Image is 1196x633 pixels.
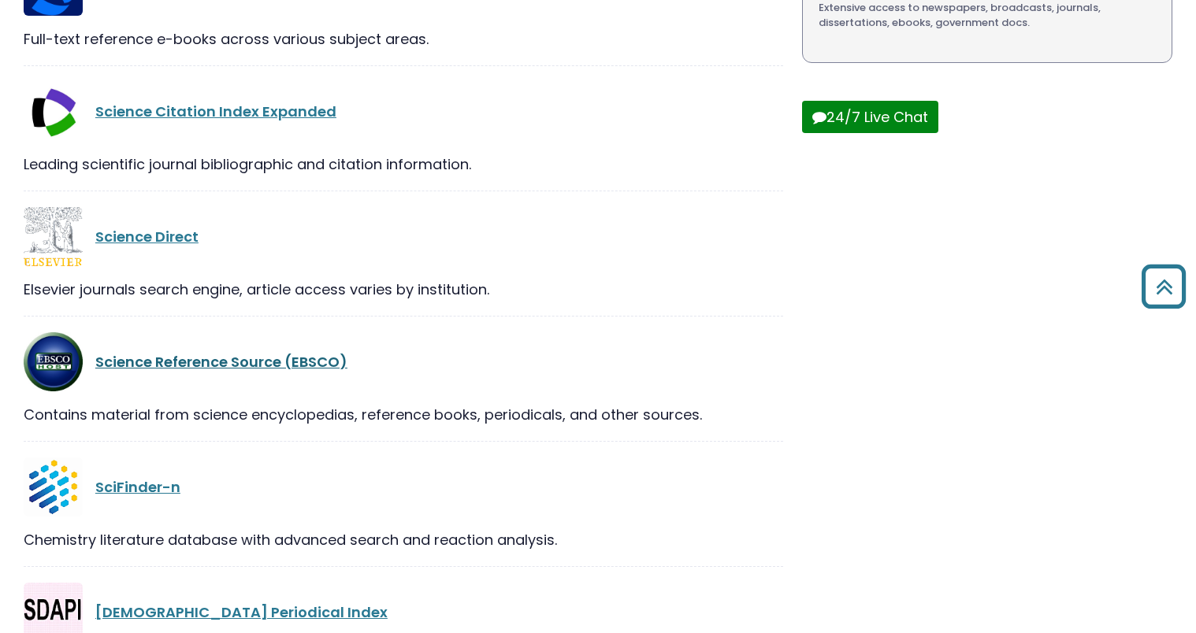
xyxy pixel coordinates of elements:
[95,477,180,497] a: SciFinder-n
[95,102,336,121] a: Science Citation Index Expanded
[1135,272,1192,301] a: Back to Top
[24,279,783,300] div: Elsevier journals search engine, article access varies by institution.
[24,404,783,425] div: Contains material from science encyclopedias, reference books, periodicals, and other sources.
[24,154,783,175] div: Leading scientific journal bibliographic and citation information.
[95,227,199,246] a: Science Direct
[24,529,783,550] div: Chemistry literature database with advanced search and reaction analysis.
[95,602,388,622] a: [DEMOGRAPHIC_DATA] Periodical Index
[95,352,347,372] a: Science Reference Source (EBSCO)
[24,28,783,50] div: Full-text reference e-books across various subject areas.
[802,101,938,133] button: 24/7 Live Chat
